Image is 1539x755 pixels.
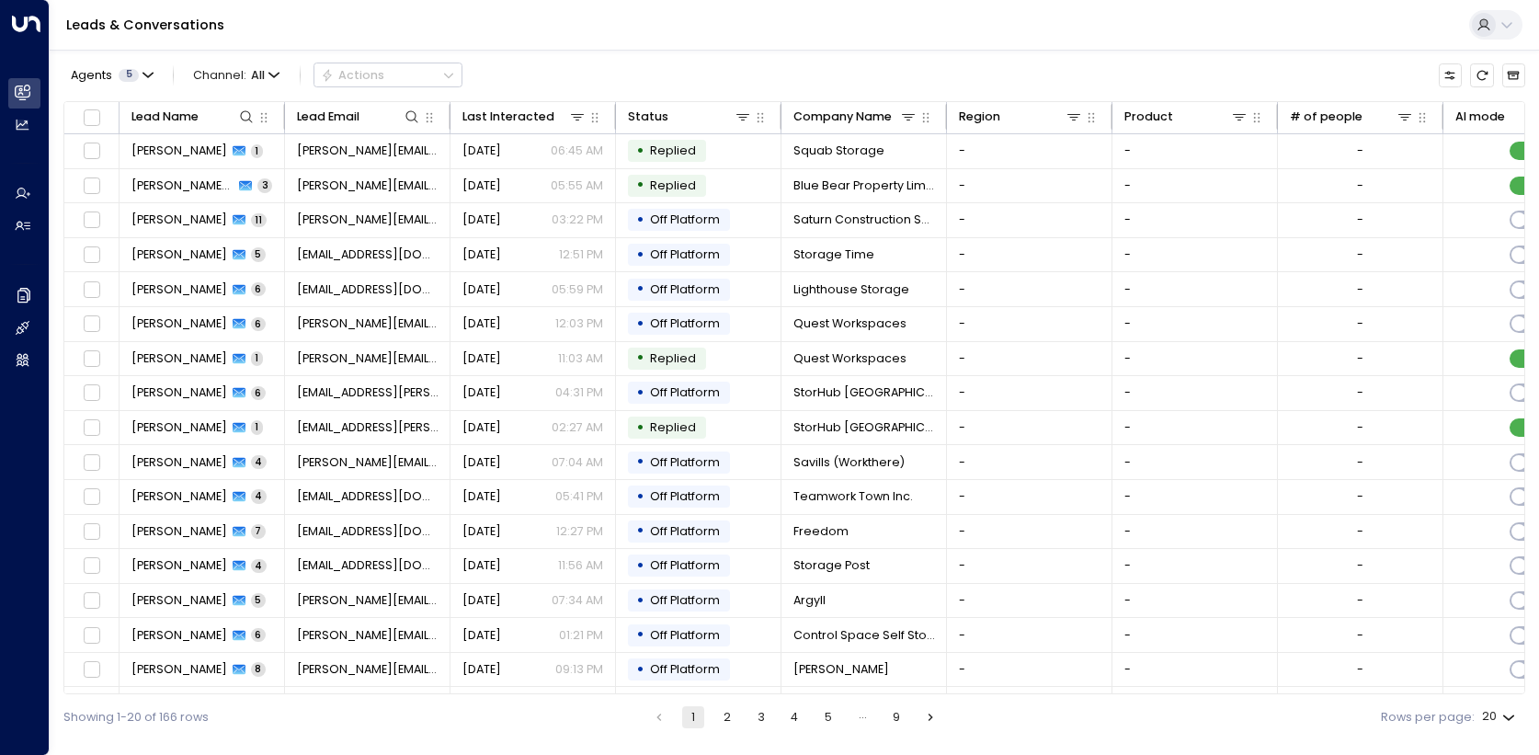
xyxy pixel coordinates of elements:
[636,448,644,476] div: •
[793,107,918,127] div: Company Name
[1502,63,1525,86] button: Archived Leads
[947,169,1112,203] td: -
[647,706,941,728] nav: pagination navigation
[131,523,227,540] span: Lee Patel
[131,246,227,263] span: Zain Sarwar
[793,488,913,505] span: Teamwork Town Inc.
[551,143,603,159] p: 06:45 AM
[81,486,102,508] span: Toggle select row
[131,627,227,644] span: Tomás Rugeroni
[81,141,102,162] span: Toggle select row
[682,706,704,728] button: page 1
[552,454,603,471] p: 07:04 AM
[297,523,439,540] span: leepatel005@gmail.com
[131,177,234,194] span: James Jackson-Stops
[1357,281,1363,298] div: -
[650,454,720,470] span: Off Platform
[462,557,501,574] span: Sep 24, 2025
[297,281,439,298] span: lauren@lighthousestorage.net
[462,212,501,228] span: Oct 06, 2025
[297,315,439,332] span: jeniffer@questworkspaces.com
[628,107,753,127] div: Status
[81,383,102,404] span: Toggle select row
[1439,63,1462,86] button: Customize
[650,488,720,504] span: Off Platform
[650,523,720,539] span: Off Platform
[251,662,266,676] span: 8
[650,143,696,158] span: Replied
[462,107,587,127] div: Last Interacted
[313,63,462,87] div: Button group with a nested menu
[251,524,266,538] span: 7
[650,419,696,435] span: Replied
[251,213,267,227] span: 11
[1124,107,1173,127] div: Product
[81,590,102,612] span: Toggle select row
[552,212,603,228] p: 03:22 PM
[636,275,644,303] div: •
[1112,134,1278,168] td: -
[462,143,501,159] span: Yesterday
[793,212,935,228] span: Saturn Construction Services
[716,706,738,728] button: Go to page 2
[947,618,1112,652] td: -
[251,247,266,261] span: 5
[297,454,439,471] span: daniel.jessop@workthere.de
[462,592,501,609] span: Sep 24, 2025
[947,238,1112,272] td: -
[793,143,884,159] span: Squab Storage
[251,317,266,331] span: 6
[1112,238,1278,272] td: -
[297,107,422,127] div: Lead Email
[559,627,603,644] p: 01:21 PM
[321,68,384,83] div: Actions
[793,107,892,127] div: Company Name
[650,350,696,366] span: Replied
[1112,411,1278,445] td: -
[551,177,603,194] p: 05:55 AM
[131,143,227,159] span: Alex Henney
[1357,315,1363,332] div: -
[462,384,501,401] span: Sep 26, 2025
[636,344,644,372] div: •
[297,350,439,367] span: jeniffer@questworkspaces.com
[947,653,1112,687] td: -
[187,63,286,86] button: Channel:All
[81,314,102,335] span: Toggle select row
[650,627,720,643] span: Off Platform
[552,419,603,436] p: 02:27 AM
[131,454,227,471] span: Daniel Jessop
[650,177,696,193] span: Replied
[1455,107,1505,127] div: AI mode
[650,212,720,227] span: Off Platform
[251,351,263,365] span: 1
[959,107,1084,127] div: Region
[750,706,772,728] button: Go to page 3
[63,709,209,726] div: Showing 1-20 of 166 rows
[251,489,267,503] span: 4
[251,282,266,296] span: 6
[81,279,102,300] span: Toggle select row
[650,384,720,400] span: Off Platform
[81,624,102,646] span: Toggle select row
[131,661,227,678] span: Philip van der Stam
[81,107,102,128] span: Toggle select all
[793,315,906,332] span: Quest Workspaces
[1357,592,1363,609] div: -
[131,281,227,298] span: Lauren Hartz
[1357,212,1363,228] div: -
[783,706,805,728] button: Go to page 4
[885,706,907,728] button: Go to page 9
[131,107,256,127] div: Lead Name
[552,592,603,609] p: 07:34 AM
[251,593,266,607] span: 5
[636,171,644,200] div: •
[558,350,603,367] p: 11:03 AM
[947,445,1112,479] td: -
[131,592,227,609] span: Bhupinder Singh
[556,523,603,540] p: 12:27 PM
[650,281,720,297] span: Off Platform
[297,661,439,678] span: philip@minerva.nl
[297,212,439,228] span: keaton@saturn.construction
[1112,169,1278,203] td: -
